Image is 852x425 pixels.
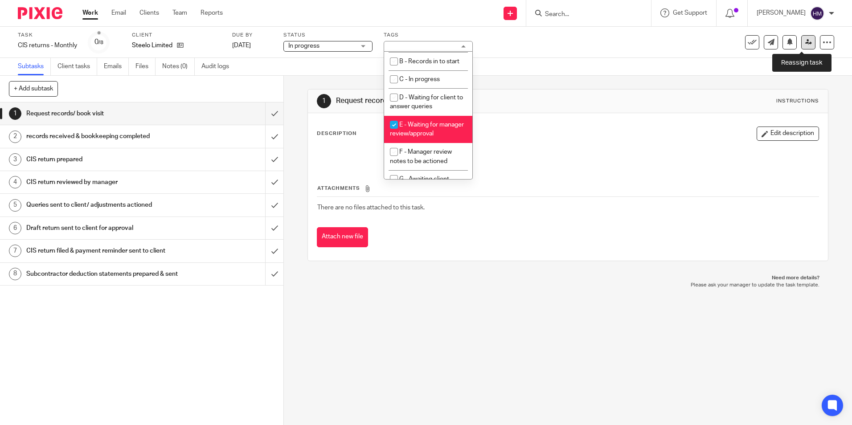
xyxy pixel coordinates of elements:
[82,8,98,17] a: Work
[26,130,180,143] h1: records received & bookkeeping completed
[201,8,223,17] a: Reports
[399,76,440,82] span: C - In progress
[810,6,824,20] img: svg%3E
[9,107,21,120] div: 1
[132,41,172,50] p: Steelo Limited
[384,32,473,39] label: Tags
[94,37,103,47] div: 0
[776,98,819,105] div: Instructions
[26,221,180,235] h1: Draft return sent to client for approval
[283,32,373,39] label: Status
[104,58,129,75] a: Emails
[172,8,187,17] a: Team
[390,122,464,137] span: E - Waiting for manager review/approval
[399,58,459,65] span: B - Records in to start
[757,127,819,141] button: Edit description
[544,11,624,19] input: Search
[26,176,180,189] h1: CIS return reviewed by manager
[9,268,21,280] div: 8
[9,245,21,257] div: 7
[316,274,819,282] p: Need more details?
[336,96,587,106] h1: Request records/ book visit
[390,149,452,164] span: F - Manager review notes to be actioned
[18,58,51,75] a: Subtasks
[232,42,251,49] span: [DATE]
[390,176,449,192] span: G - Awaiting client approval
[232,32,272,39] label: Due by
[135,58,156,75] a: Files
[18,7,62,19] img: Pixie
[98,40,103,45] small: /8
[18,41,77,50] div: CIS returns - Monthly
[201,58,236,75] a: Audit logs
[317,94,331,108] div: 1
[139,8,159,17] a: Clients
[26,244,180,257] h1: CIS return filed & payment reminder sent to client
[57,58,97,75] a: Client tasks
[111,8,126,17] a: Email
[317,204,425,211] span: There are no files attached to this task.
[26,107,180,120] h1: Request records/ book visit
[9,222,21,234] div: 6
[18,32,77,39] label: Task
[132,32,221,39] label: Client
[162,58,195,75] a: Notes (0)
[317,130,356,137] p: Description
[288,43,319,49] span: In progress
[317,227,368,247] button: Attach new file
[757,8,806,17] p: [PERSON_NAME]
[9,153,21,166] div: 3
[317,186,360,191] span: Attachments
[673,10,707,16] span: Get Support
[9,131,21,143] div: 2
[9,81,58,96] button: + Add subtask
[26,153,180,166] h1: CIS return prepared
[9,199,21,212] div: 5
[26,267,180,281] h1: Subcontractor deduction statements prepared & sent
[9,176,21,188] div: 4
[316,282,819,289] p: Please ask your manager to update the task template.
[26,198,180,212] h1: Queries sent to client/ adjustments actioned
[390,94,463,110] span: D - Waiting for client to answer queries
